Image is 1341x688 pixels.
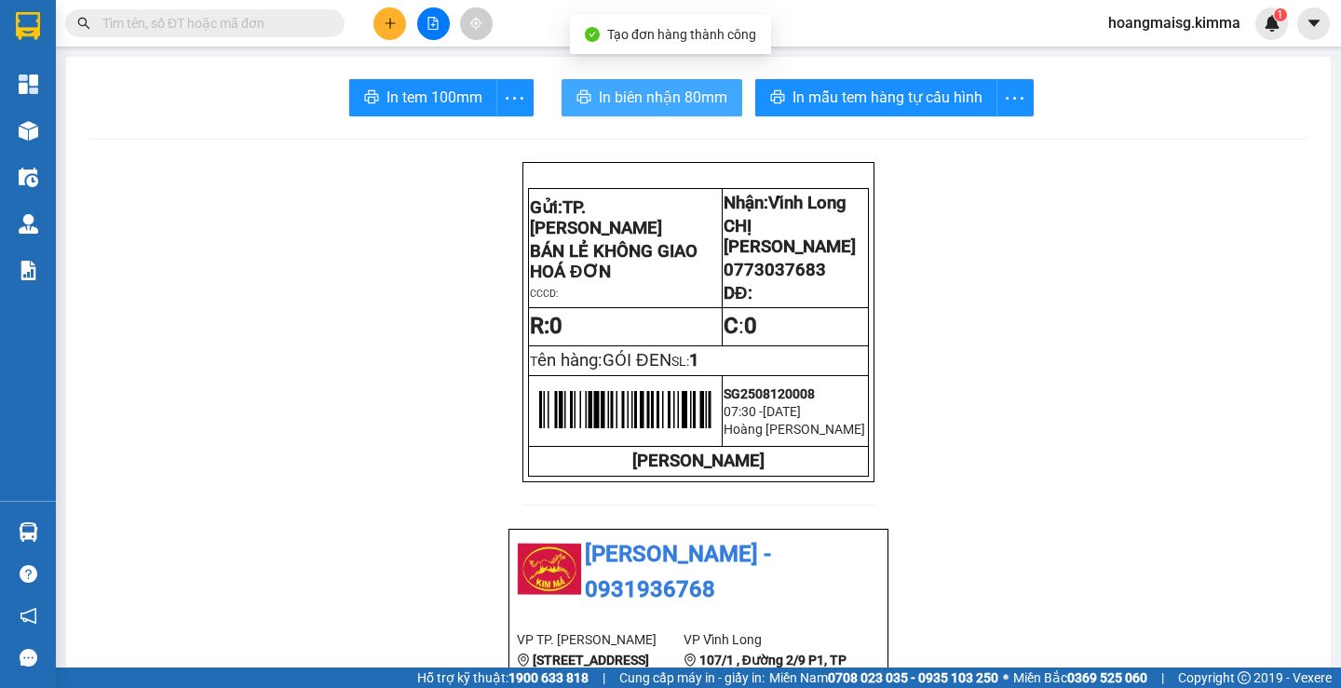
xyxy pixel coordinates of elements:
[19,121,38,141] img: warehouse-icon
[349,79,497,116] button: printerIn tem 100mm
[603,350,670,371] span: GÓI ĐEN
[384,17,397,30] span: plus
[1067,670,1147,685] strong: 0369 525 060
[607,27,756,42] span: Tạo đơn hàng thành công
[724,283,752,304] span: DĐ:
[576,89,591,107] span: printer
[1306,15,1322,32] span: caret-down
[549,313,562,339] span: 0
[684,653,847,688] b: 107/1 , Đường 2/9 P1, TP Vĩnh Long
[530,197,662,238] span: TP. [PERSON_NAME]
[770,89,785,107] span: printer
[19,74,38,94] img: dashboard-icon
[1297,7,1330,40] button: caret-down
[20,565,37,583] span: question-circle
[724,260,826,280] span: 0773037683
[724,216,856,257] span: CHỊ [PERSON_NAME]
[102,13,322,34] input: Tìm tên, số ĐT hoặc mã đơn
[1277,8,1283,21] span: 1
[724,422,865,437] span: Hoàng [PERSON_NAME]
[585,27,600,42] span: check-circle
[763,404,801,419] span: [DATE]
[417,7,450,40] button: file-add
[769,668,998,688] span: Miền Nam
[496,79,534,116] button: more
[497,87,533,110] span: more
[684,654,697,667] span: environment
[724,193,847,213] span: Nhận:
[537,350,670,371] span: ên hàng:
[603,668,605,688] span: |
[508,670,589,685] strong: 1900 633 818
[1013,668,1147,688] span: Miền Bắc
[16,12,40,40] img: logo-vxr
[77,17,90,30] span: search
[460,7,493,40] button: aim
[364,89,379,107] span: printer
[562,79,742,116] button: printerIn biên nhận 80mm
[724,313,757,339] span: :
[671,354,689,369] span: SL:
[619,668,765,688] span: Cung cấp máy in - giấy in:
[517,629,684,650] li: VP TP. [PERSON_NAME]
[755,79,997,116] button: printerIn mẫu tem hàng tự cấu hình
[20,607,37,625] span: notification
[997,87,1033,110] span: more
[1093,11,1255,34] span: hoangmaisg.kimma
[632,451,765,471] strong: [PERSON_NAME]
[517,654,530,667] span: environment
[724,386,815,401] span: SG2508120008
[724,404,763,419] span: 07:30 -
[530,313,562,339] strong: R:
[517,537,880,607] li: [PERSON_NAME] - 0931936768
[386,86,482,109] span: In tem 100mm
[1161,668,1164,688] span: |
[1238,671,1251,684] span: copyright
[1274,8,1287,21] sup: 1
[792,86,982,109] span: In mẫu tem hàng tự cấu hình
[1264,15,1280,32] img: icon-new-feature
[427,17,440,30] span: file-add
[828,670,998,685] strong: 0708 023 035 - 0935 103 250
[20,649,37,667] span: message
[530,197,662,238] span: Gửi:
[517,537,582,602] img: logo.jpg
[19,168,38,187] img: warehouse-icon
[19,261,38,280] img: solution-icon
[724,313,738,339] strong: C
[744,313,757,339] span: 0
[530,354,670,369] span: T
[19,522,38,542] img: warehouse-icon
[530,288,559,300] span: CCCD:
[469,17,482,30] span: aim
[689,350,699,371] span: 1
[530,241,698,282] span: BÁN LẺ KHÔNG GIAO HOÁ ĐƠN
[684,629,850,650] li: VP Vĩnh Long
[373,7,406,40] button: plus
[1003,674,1009,681] span: ⚪️
[19,214,38,234] img: warehouse-icon
[996,79,1034,116] button: more
[768,193,847,213] span: Vĩnh Long
[517,653,649,688] b: [STREET_ADDRESS][PERSON_NAME]
[417,668,589,688] span: Hỗ trợ kỹ thuật:
[599,86,727,109] span: In biên nhận 80mm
